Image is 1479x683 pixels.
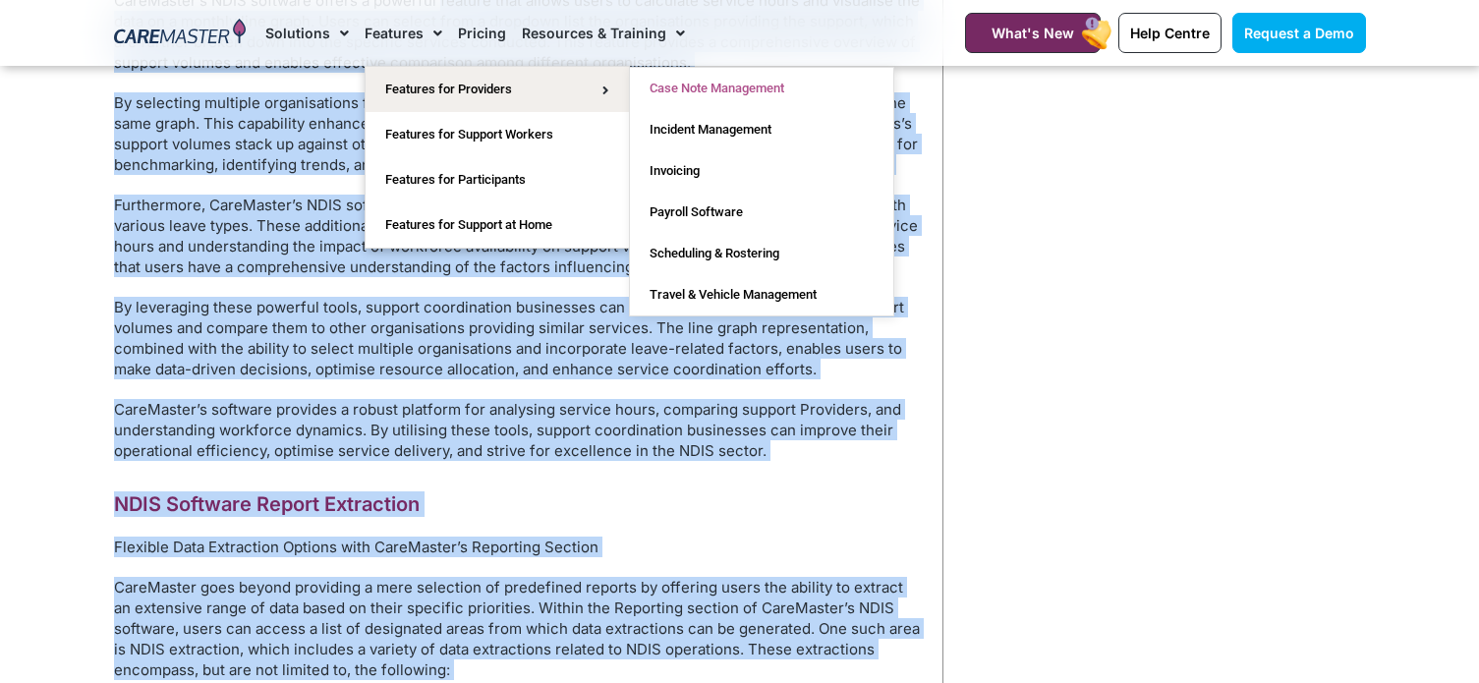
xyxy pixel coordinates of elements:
[114,399,923,461] p: CareMaster’s software provides a robust platform for analysing service hours, comparing support P...
[630,192,893,233] a: Payroll Software
[114,92,923,175] p: By selecting multiple organisations from the dropdown list, users can directly compare their serv...
[1130,25,1210,41] span: Help Centre
[114,195,923,277] p: Furthermore, CareMaster’s NDIS software may also include minor human resources-related tools asso...
[1232,13,1366,53] a: Request a Demo
[629,67,894,316] ul: Features for Providers
[114,537,923,557] p: Flexible Data Extraction Options with CareMaster’s Reporting Section
[1244,25,1354,41] span: Request a Demo
[114,297,923,379] p: By leveraging these powerful tools, support coordination businesses can gain valuable insights in...
[630,274,893,315] a: Travel & Vehicle Management
[366,157,629,202] a: Features for Participants
[365,66,630,249] ul: Features
[630,109,893,150] a: Incident Management
[114,19,247,48] img: CareMaster Logo
[965,13,1101,53] a: What's New
[630,150,893,192] a: Invoicing
[366,67,629,112] a: Features for Providers
[114,491,923,517] h2: NDIS Software Report Extraction
[366,202,629,248] a: Features for Support at Home
[630,68,893,109] a: Case Note Management
[992,25,1074,41] span: What's New
[630,233,893,274] a: Scheduling & Rostering
[114,577,923,680] p: CareMaster goes beyond providing a mere selection of predefined reports by offering users the abi...
[1118,13,1222,53] a: Help Centre
[366,112,629,157] a: Features for Support Workers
